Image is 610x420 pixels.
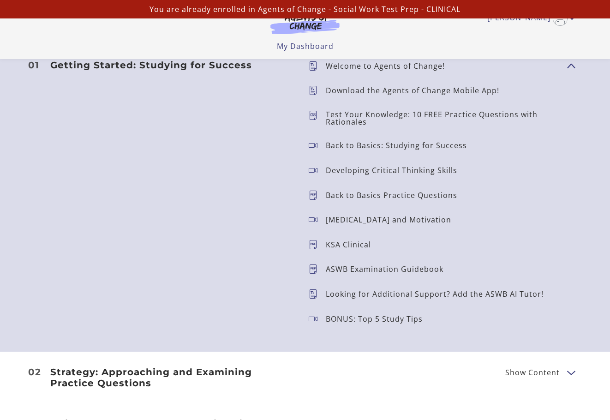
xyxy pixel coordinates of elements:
[326,192,465,199] p: Back to Basics Practice Questions
[326,216,459,223] p: [MEDICAL_DATA] and Motivation
[261,13,349,34] img: Agents of Change Logo
[326,87,507,94] p: Download the Agents of Change Mobile App!
[326,265,451,273] p: ASWB Examination Guidebook
[326,315,430,323] p: BONUS: Top 5 Study Tips
[4,4,606,15] p: You are already enrolled in Agents of Change - Social Work Test Prep - CLINICAL
[326,142,474,149] p: Back to Basics: Studying for Success
[28,367,41,377] span: 02
[326,111,560,126] p: Test Your Knowledge: 10 FREE Practice Questions with Rationales
[505,369,560,376] span: Show Content
[326,62,452,70] p: Welcome to Agents of Change!
[28,60,39,70] span: 01
[567,366,574,378] button: Show Content
[326,290,551,298] p: Looking for Additional Support? Add the ASWB AI Tutor!
[326,167,465,174] p: Developing Critical Thinking Skills
[50,60,294,71] h3: Getting Started: Studying for Success
[50,366,294,389] h3: Strategy: Approaching and Examining Practice Questions
[487,11,570,26] a: Toggle menu
[326,241,378,248] p: KSA Clinical
[277,41,334,51] a: My Dashboard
